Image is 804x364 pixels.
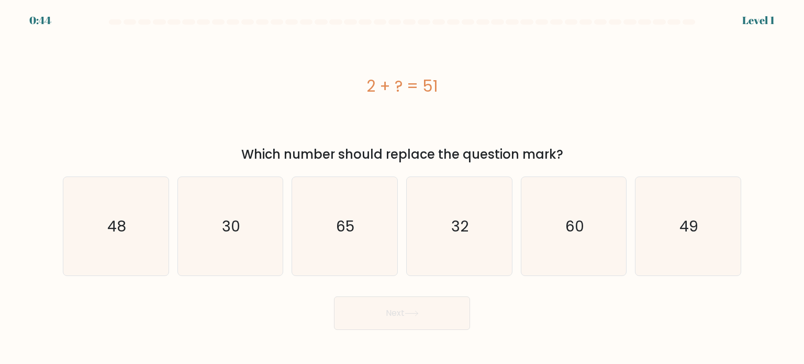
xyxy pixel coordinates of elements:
[107,215,126,236] text: 48
[452,215,469,236] text: 32
[29,13,51,28] div: 0:44
[337,215,355,236] text: 65
[222,215,240,236] text: 30
[63,74,741,98] div: 2 + ? = 51
[334,296,470,330] button: Next
[69,145,735,164] div: Which number should replace the question mark?
[679,215,698,236] text: 49
[742,13,775,28] div: Level 1
[565,215,584,236] text: 60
